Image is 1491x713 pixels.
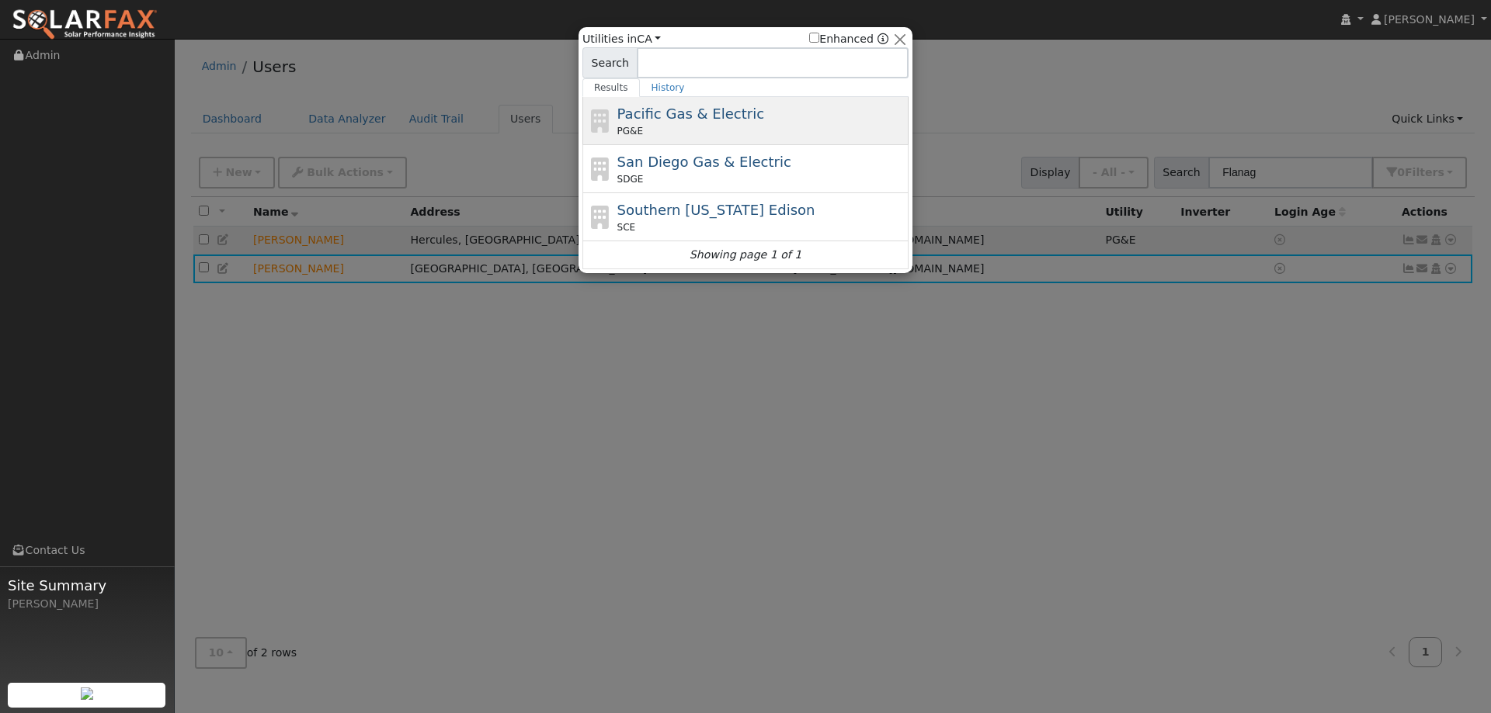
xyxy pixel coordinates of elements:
span: PG&E [617,124,643,138]
span: Southern [US_STATE] Edison [617,202,815,218]
span: Utilities in [582,31,661,47]
input: Enhanced [809,33,819,43]
span: Show enhanced providers [809,31,888,47]
span: SDGE [617,172,644,186]
a: History [640,78,697,97]
i: Showing page 1 of 1 [690,247,801,263]
a: CA [637,33,661,45]
span: Search [582,47,638,78]
span: SCE [617,220,636,234]
div: [PERSON_NAME] [8,596,166,612]
span: Site Summary [8,575,166,596]
span: San Diego Gas & Electric [617,154,791,170]
a: Results [582,78,640,97]
span: Pacific Gas & Electric [617,106,764,122]
img: SolarFax [12,9,158,41]
label: Enhanced [809,31,874,47]
span: [PERSON_NAME] [1384,13,1475,26]
img: retrieve [81,687,93,700]
a: Enhanced Providers [878,33,888,45]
